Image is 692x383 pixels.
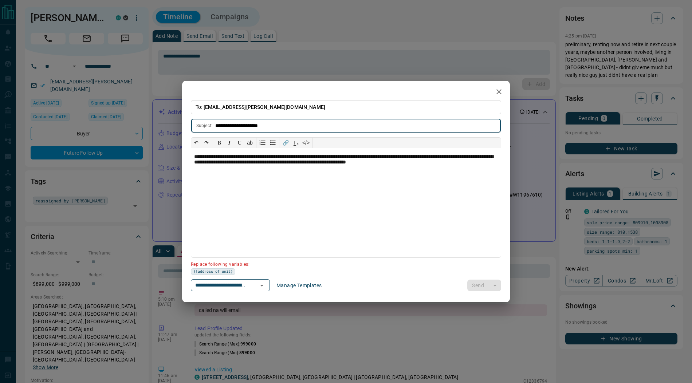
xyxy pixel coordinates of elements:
[224,138,235,148] button: 𝑰
[467,280,501,291] div: split button
[291,138,301,148] button: T̲ₓ
[191,259,496,268] p: Replace following variables:
[235,138,245,148] button: 𝐔
[191,100,501,114] p: To:
[257,138,268,148] button: Numbered list
[191,138,201,148] button: ↶
[272,280,326,291] button: Manage Templates
[280,138,291,148] button: 🔗
[214,138,224,148] button: 𝐁
[301,138,311,148] button: </>
[193,269,233,275] span: {!address_of_unit}
[201,138,212,148] button: ↷
[268,138,278,148] button: Bullet list
[257,280,267,291] button: Open
[238,140,241,146] span: 𝐔
[204,104,325,110] span: [EMAIL_ADDRESS][PERSON_NAME][DOMAIN_NAME]
[196,122,212,129] p: Subject:
[247,140,253,146] s: ab
[245,138,255,148] button: ab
